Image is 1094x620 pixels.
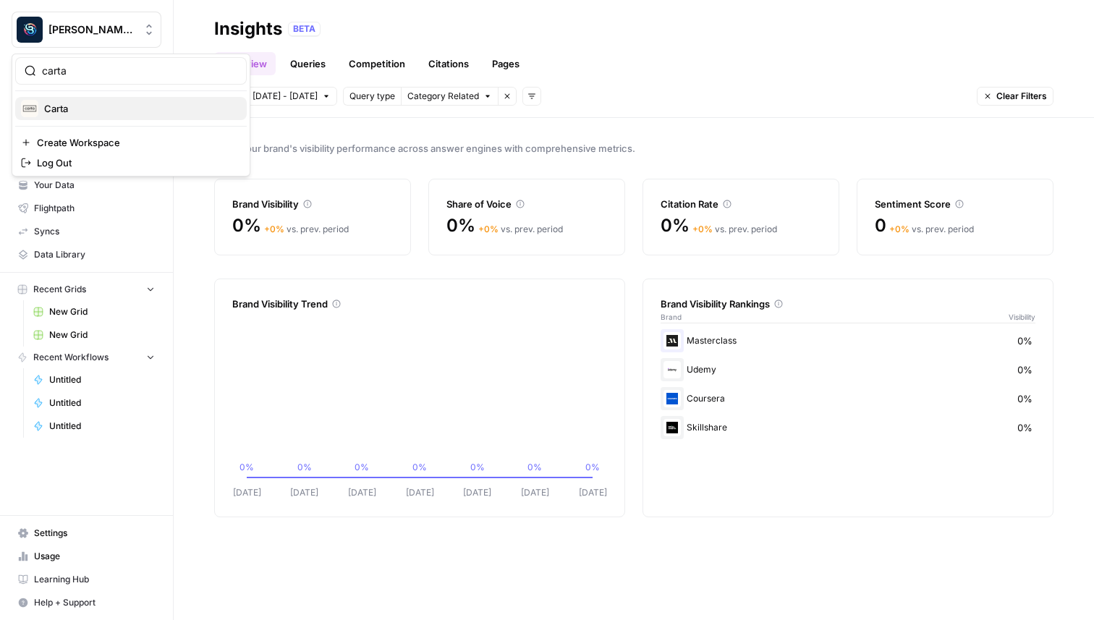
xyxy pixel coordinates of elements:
div: BETA [288,22,321,36]
div: Citation Rate [661,197,821,211]
a: Usage [12,545,161,568]
div: Skillshare [661,416,1035,439]
button: Recent Workflows [12,347,161,368]
span: Visibility [1009,311,1035,323]
span: Untitled [49,420,155,433]
span: + 0 % [264,224,284,234]
tspan: [DATE] [233,487,261,498]
span: New Grid [49,305,155,318]
span: 0 [875,214,886,237]
tspan: [DATE] [290,487,318,498]
img: m45g04c7stpv9a7fm5gbetvc5vml [663,332,681,349]
span: 0% [1017,334,1032,348]
div: Udemy [661,358,1035,381]
img: Carta Logo [21,100,38,117]
a: Citations [420,52,478,75]
div: vs. prev. period [692,223,777,236]
span: Log Out [37,156,235,170]
span: 0% [661,214,690,237]
span: 0% [446,214,475,237]
a: Your Data [12,174,161,197]
span: 0% [1017,362,1032,377]
span: New Grid [49,328,155,341]
span: Track your brand's visibility performance across answer engines with comprehensive metrics. [214,141,1053,156]
span: Untitled [49,373,155,386]
span: Recent Grids [33,283,86,296]
button: Help + Support [12,591,161,614]
span: Help + Support [34,596,155,609]
div: Brand Visibility Trend [232,297,607,311]
span: Your Data [34,179,155,192]
div: Sentiment Score [875,197,1035,211]
tspan: 0% [297,462,312,472]
tspan: 0% [527,462,542,472]
div: Workspace: Berna's Personal [12,54,250,177]
span: Clear Filters [996,90,1047,103]
span: Flightpath [34,202,155,215]
tspan: [DATE] [579,487,607,498]
span: Data Library [34,248,155,261]
div: Masterclass [661,329,1035,352]
span: Usage [34,550,155,563]
button: [DATE] - [DATE] [246,87,337,106]
button: Clear Filters [977,87,1053,106]
span: Recent Workflows [33,351,109,364]
span: 0% [232,214,261,237]
a: Data Library [12,243,161,266]
span: + 0 % [478,224,499,234]
button: Recent Grids [12,279,161,300]
div: Brand Visibility [232,197,393,211]
a: Queries [281,52,334,75]
button: Category Related [401,87,498,106]
span: Carta [44,101,235,116]
tspan: [DATE] [348,487,376,498]
a: New Grid [27,300,161,323]
div: Coursera [661,387,1035,410]
span: 0% [1017,391,1032,406]
a: Settings [12,522,161,545]
div: vs. prev. period [264,223,349,236]
div: vs. prev. period [889,223,974,236]
span: Create Workspace [37,135,235,150]
div: Share of Voice [446,197,607,211]
button: Workspace: Berna's Personal [12,12,161,48]
div: Brand Visibility Rankings [661,297,1035,311]
img: x0cqewr117ghr3agsku58o5jagsq [663,419,681,436]
tspan: 0% [355,462,369,472]
tspan: [DATE] [406,487,434,498]
a: Competition [340,52,414,75]
span: 0% [1017,420,1032,435]
a: Create Workspace [15,132,247,153]
span: Settings [34,527,155,540]
a: Flightpath [12,197,161,220]
span: Query type [349,90,395,103]
span: Category Related [407,90,479,103]
span: Untitled [49,396,155,409]
input: Search Workspaces [42,64,237,78]
img: 1rmbdh83liigswmnvqyaq31zy2bw [663,390,681,407]
span: [DATE] - [DATE] [253,90,318,103]
span: + 0 % [692,224,713,234]
span: Learning Hub [34,573,155,586]
span: Syncs [34,225,155,238]
tspan: 0% [239,462,254,472]
span: Brand [661,311,682,323]
tspan: 0% [412,462,427,472]
tspan: [DATE] [521,487,549,498]
img: Berna's Personal Logo [17,17,43,43]
tspan: [DATE] [463,487,491,498]
div: vs. prev. period [478,223,563,236]
a: Overview [214,52,276,75]
a: Untitled [27,391,161,415]
a: Learning Hub [12,568,161,591]
a: Untitled [27,368,161,391]
a: Syncs [12,220,161,243]
a: Log Out [15,153,247,173]
span: [PERSON_NAME] Personal [48,22,136,37]
a: Untitled [27,415,161,438]
div: Insights [214,17,282,41]
tspan: 0% [470,462,485,472]
tspan: 0% [585,462,600,472]
a: Pages [483,52,528,75]
img: p5e259nx48zby9l3smdcjr9hejtl [663,361,681,378]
